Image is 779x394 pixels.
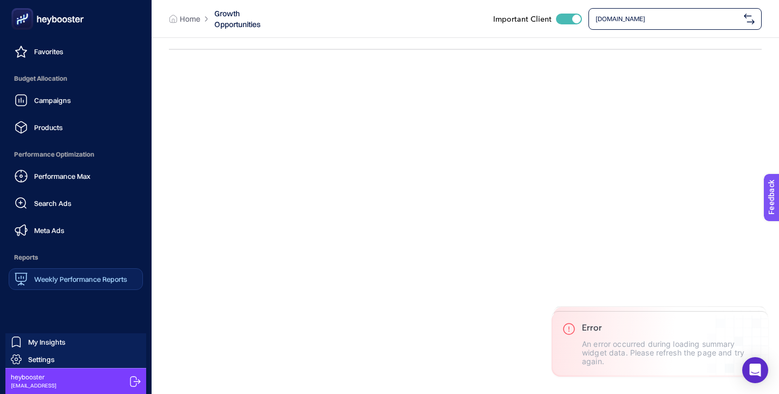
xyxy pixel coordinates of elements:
span: Growth Opportunities [214,8,266,30]
h3: Error [582,322,757,333]
a: Campaigns [9,89,143,111]
span: My Insights [28,338,66,346]
span: Important Client [493,14,552,24]
span: Weekly Performance Reports [34,275,127,283]
a: Settings [5,351,146,368]
span: Campaigns [34,96,71,105]
p: An error occurred during loading summary widget data. Please refresh the page and try again. [582,340,757,366]
div: Open Intercom Messenger [742,357,768,383]
a: My Insights [5,333,146,351]
a: Weekly Performance Reports [9,268,143,290]
span: Search Ads [34,199,71,208]
a: Search Ads [9,192,143,214]
a: Meta Ads [9,219,143,241]
a: Favorites [9,41,143,62]
span: Favorites [34,47,63,56]
a: Performance Max [9,165,143,187]
img: svg%3e [744,14,755,24]
span: heybooster [11,373,56,382]
span: Budget Allocation [9,68,143,89]
span: Products [34,123,63,132]
span: Performance Max [34,172,90,180]
span: Reports [9,247,143,268]
span: [EMAIL_ADDRESS] [11,382,56,390]
span: Home [180,14,200,24]
span: [DOMAIN_NAME] [595,15,739,23]
span: Performance Optimization [9,144,143,165]
a: Products [9,117,143,138]
span: Settings [28,355,55,364]
span: Meta Ads [34,226,64,235]
span: Feedback [6,3,41,12]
